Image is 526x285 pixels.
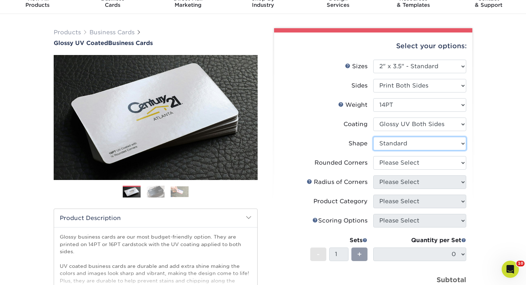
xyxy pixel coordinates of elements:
h2: Product Description [54,209,257,227]
a: Business Cards [89,29,135,36]
span: + [357,249,362,260]
h1: Business Cards [54,40,258,46]
div: Select your options: [280,32,467,60]
iframe: Intercom live chat [502,261,519,278]
div: Sides [351,81,367,90]
div: Weight [338,101,367,109]
img: Business Cards 02 [147,185,165,198]
div: Sizes [345,62,367,71]
a: Products [54,29,81,36]
img: Business Cards 01 [123,183,141,201]
img: Business Cards 03 [171,186,189,197]
div: Sets [310,236,367,245]
strong: Subtotal [437,276,466,284]
div: Rounded Corners [315,159,367,167]
span: Glossy UV Coated [54,40,108,46]
img: Glossy UV Coated 01 [54,16,258,219]
span: - [317,249,320,260]
div: Product Category [313,197,367,206]
span: 10 [516,261,525,266]
div: Quantity per Set [373,236,466,245]
div: Coating [344,120,367,129]
div: Shape [349,139,367,148]
div: Scoring Options [312,216,367,225]
a: Glossy UV CoatedBusiness Cards [54,40,258,46]
div: Radius of Corners [307,178,367,186]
